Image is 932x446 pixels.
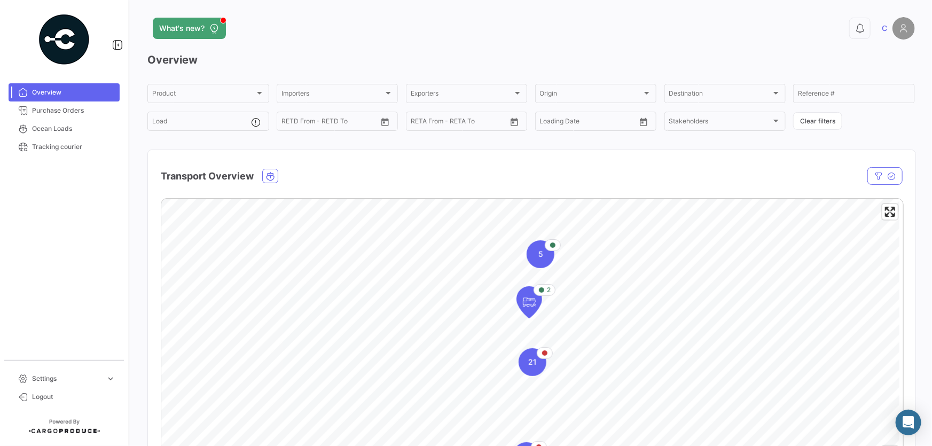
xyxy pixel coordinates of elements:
div: Map marker [519,348,546,376]
span: Exporters [411,91,513,99]
button: Ocean [263,169,278,183]
span: Importers [281,91,384,99]
span: Destination [669,91,772,99]
input: From [411,119,426,127]
span: Origin [540,91,643,99]
a: Tracking courier [9,138,120,156]
input: To [562,119,608,127]
button: What's new? [153,18,226,39]
div: Map marker [516,286,542,318]
span: Ocean Loads [32,124,115,134]
span: Product [152,91,255,99]
span: What's new? [159,23,205,34]
a: Overview [9,83,120,101]
div: Map marker [527,240,554,268]
a: Ocean Loads [9,120,120,138]
div: Abrir Intercom Messenger [896,410,921,435]
span: Logout [32,392,115,402]
button: Enter fullscreen [882,204,898,220]
a: Purchase Orders [9,101,120,120]
span: Overview [32,88,115,97]
span: Stakeholders [669,119,772,127]
span: 5 [538,249,543,260]
button: Open calendar [636,114,652,130]
button: Open calendar [377,114,393,130]
h3: Overview [147,52,915,67]
input: From [540,119,555,127]
img: powered-by.png [37,13,91,66]
button: Clear filters [793,112,842,130]
h4: Transport Overview [161,169,254,184]
span: expand_more [106,374,115,384]
input: From [281,119,296,127]
span: 2 [547,285,551,295]
span: Tracking courier [32,142,115,152]
input: To [304,119,350,127]
button: Open calendar [506,114,522,130]
span: C [882,23,887,34]
img: placeholder-user.png [892,17,915,40]
input: To [433,119,479,127]
span: Purchase Orders [32,106,115,115]
span: 21 [528,357,537,367]
span: Settings [32,374,101,384]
